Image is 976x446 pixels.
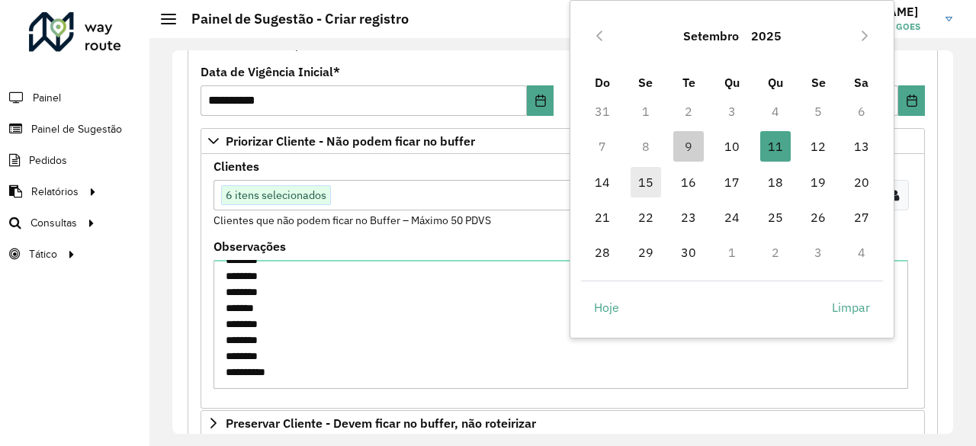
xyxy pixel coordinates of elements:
td: 8 [624,129,667,164]
span: Se [638,75,653,90]
span: Te [682,75,695,90]
span: 23 [673,202,704,233]
td: 2 [667,94,711,129]
span: 30 [673,237,704,268]
td: 5 [797,94,840,129]
span: Relatórios [31,184,79,200]
h2: Painel de Sugestão - Criar registro [176,11,409,27]
span: 21 [587,202,618,233]
span: 6 itens selecionados [222,186,330,204]
span: 19 [803,167,833,197]
button: Previous Month [587,24,612,48]
span: 22 [631,202,661,233]
td: 26 [797,200,840,235]
td: 17 [711,165,754,200]
a: Priorizar Cliente - Não podem ficar no buffer [201,128,925,154]
td: 22 [624,200,667,235]
label: Data de Vigência Inicial [201,63,340,81]
td: 6 [840,94,884,129]
span: Qu [768,75,783,90]
span: 15 [631,167,661,197]
button: Choose Date [898,85,925,116]
span: Priorizar Cliente - Não podem ficar no buffer [226,135,475,147]
span: Do [595,75,610,90]
td: 14 [581,165,624,200]
span: 13 [846,131,877,162]
span: 12 [803,131,833,162]
a: Preservar Cliente - Devem ficar no buffer, não roteirizar [201,410,925,436]
button: Hoje [581,292,632,322]
span: Painel de Sugestão [31,121,122,137]
td: 29 [624,235,667,270]
td: 31 [581,94,624,129]
span: 28 [587,237,618,268]
td: 7 [581,129,624,164]
td: 1 [624,94,667,129]
td: 10 [711,129,754,164]
td: 28 [581,235,624,270]
td: 30 [667,235,711,270]
span: Consultas [30,215,77,231]
button: Choose Month [677,18,745,54]
span: 9 [673,131,704,162]
td: 4 [753,94,797,129]
span: 27 [846,202,877,233]
span: 10 [717,131,747,162]
td: 18 [753,165,797,200]
td: 11 [753,129,797,164]
span: Pedidos [29,152,67,168]
span: 18 [760,167,791,197]
span: Painel [33,90,61,106]
td: 21 [581,200,624,235]
span: Se [811,75,826,90]
td: 4 [840,235,884,270]
td: 3 [797,235,840,270]
label: Observações [213,237,286,255]
td: 16 [667,165,711,200]
td: 3 [711,94,754,129]
small: Clientes que não podem ficar no Buffer – Máximo 50 PDVS [213,213,491,227]
td: 27 [840,200,884,235]
button: Choose Year [745,18,788,54]
label: Clientes [213,157,259,175]
span: Qu [724,75,740,90]
span: Hoje [594,298,619,316]
td: 25 [753,200,797,235]
span: 25 [760,202,791,233]
span: 14 [587,167,618,197]
span: Tático [29,246,57,262]
span: 17 [717,167,747,197]
span: 29 [631,237,661,268]
span: Sa [854,75,868,90]
span: 16 [673,167,704,197]
span: 20 [846,167,877,197]
span: 24 [717,202,747,233]
button: Limpar [819,292,883,322]
td: 13 [840,129,884,164]
td: 15 [624,165,667,200]
td: 12 [797,129,840,164]
button: Choose Date [527,85,554,116]
span: 11 [760,131,791,162]
td: 2 [753,235,797,270]
td: 9 [667,129,711,164]
span: Preservar Cliente - Devem ficar no buffer, não roteirizar [226,417,536,429]
td: 23 [667,200,711,235]
span: 26 [803,202,833,233]
td: 20 [840,165,884,200]
div: Priorizar Cliente - Não podem ficar no buffer [201,154,925,409]
td: 19 [797,165,840,200]
button: Next Month [852,24,877,48]
span: Limpar [832,298,870,316]
td: 1 [711,235,754,270]
td: 24 [711,200,754,235]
